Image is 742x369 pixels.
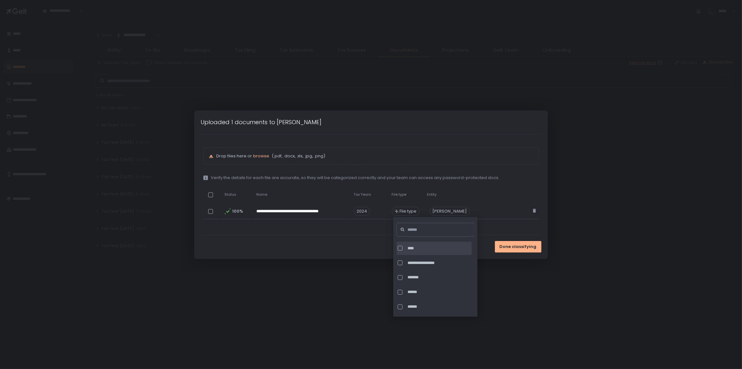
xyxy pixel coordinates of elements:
span: Entity [427,192,437,197]
span: Done classifying [500,244,537,250]
span: Status [224,192,236,197]
span: (.pdf, .docx, .xls, .jpg, .png) [270,153,325,159]
button: Done classifying [495,241,541,252]
span: Verify the details for each file are accurate, so they will be categorized correctly and your tea... [211,175,499,181]
h1: Uploaded 1 documents to [PERSON_NAME] [201,118,321,126]
span: Name [256,192,267,197]
p: Drop files here or [216,153,533,159]
span: File type [392,192,407,197]
span: File type [400,208,417,214]
button: browse [253,153,269,159]
span: 2024 [354,207,370,216]
div: [PERSON_NAME] [430,207,470,216]
span: 100% [232,208,242,214]
span: Tax Years [354,192,371,197]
